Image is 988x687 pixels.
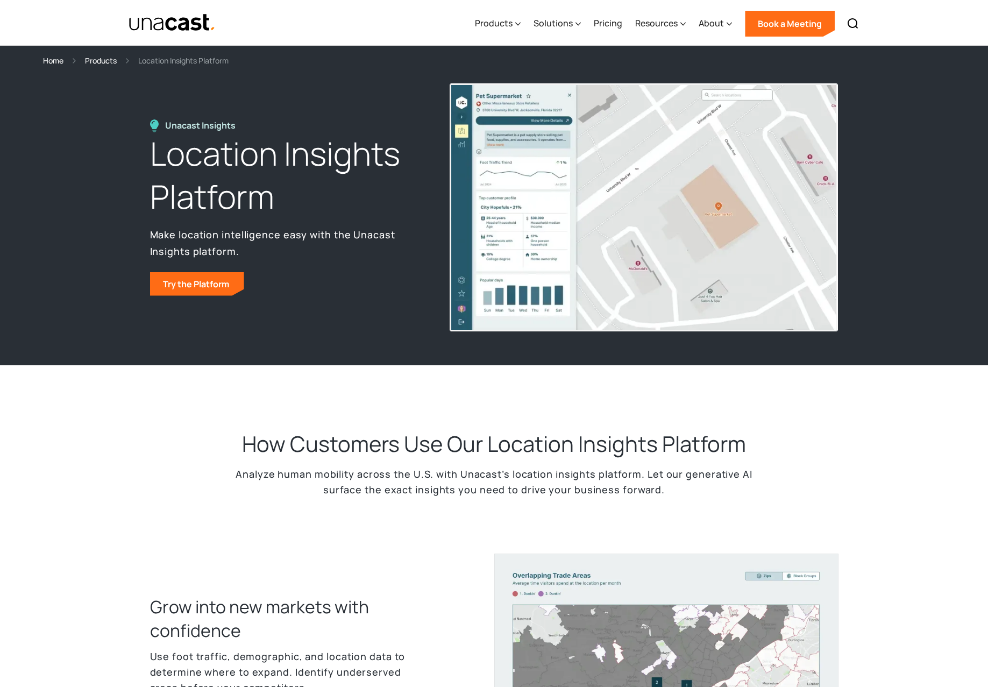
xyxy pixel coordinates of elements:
a: Book a Meeting [745,11,835,37]
div: About [699,2,732,46]
div: Unacast Insights [165,119,241,132]
a: Products [85,54,117,67]
a: Pricing [594,2,622,46]
div: About [699,17,724,30]
a: home [129,13,216,32]
div: Solutions [534,2,581,46]
div: Products [475,2,521,46]
p: Analyze human mobility across the U.S. with Unacast’s location insights platform. Let our generat... [225,466,763,498]
img: Unacast text logo [129,13,216,32]
div: Location Insights Platform [138,54,229,67]
div: Solutions [534,17,573,30]
h2: How Customers Use Our Location Insights Platform [242,430,746,458]
p: Make location intelligence easy with the Unacast Insights platform. [150,226,425,259]
div: Products [475,17,513,30]
div: Resources [635,17,678,30]
a: Home [43,54,63,67]
a: Try the Platform [150,272,244,296]
img: Search icon [847,17,859,30]
h1: Location Insights Platform [150,132,425,218]
div: Resources [635,2,686,46]
img: Location Insights Platform icon [150,119,159,132]
h3: Grow into new markets with confidence [150,595,430,642]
